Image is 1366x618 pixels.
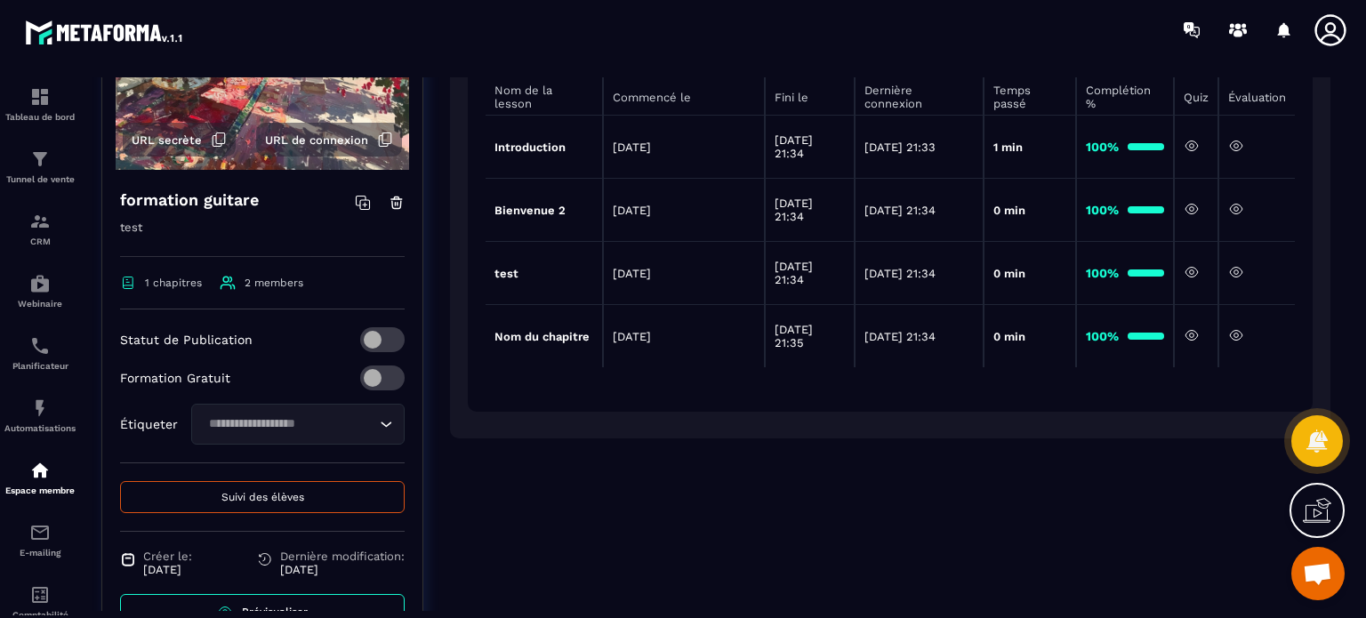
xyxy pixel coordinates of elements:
div: Search for option [191,404,405,445]
td: Bienvenue 2 [486,179,603,242]
th: Temps passé [984,70,1077,116]
a: schedulerschedulerPlanificateur [4,322,76,384]
td: 0 min [984,305,1077,368]
td: Introduction [486,116,603,179]
p: [DATE] [143,563,192,576]
td: 0 min [984,242,1077,305]
a: emailemailE-mailing [4,509,76,571]
img: automations [29,397,51,419]
p: [DATE] 21:33 [864,140,973,154]
p: [DATE] 21:34 [775,197,846,223]
p: E-mailing [4,548,76,558]
th: Fini le [765,70,856,116]
th: Dernière connexion [855,70,983,116]
span: URL de connexion [265,133,368,147]
a: Ouvrir le chat [1291,547,1345,600]
td: Nom du chapitre [486,305,603,368]
p: [DATE] [613,204,755,217]
p: [DATE] 21:34 [864,267,973,280]
a: automationsautomationsAutomatisations [4,384,76,446]
a: formationformationTableau de bord [4,73,76,135]
span: Dernière modification: [280,550,405,563]
p: test [120,217,405,257]
p: Planificateur [4,361,76,371]
img: accountant [29,584,51,606]
p: CRM [4,237,76,246]
td: test [486,242,603,305]
span: Suivi des élèves [221,491,304,503]
img: formation [29,148,51,170]
p: Automatisations [4,423,76,433]
img: email [29,522,51,543]
a: formationformationCRM [4,197,76,260]
span: 1 chapitres [145,277,202,289]
p: [DATE] 21:34 [775,133,846,160]
a: automationsautomationsEspace membre [4,446,76,509]
button: URL de connexion [256,123,402,157]
td: 0 min [984,179,1077,242]
th: Quiz [1174,70,1218,116]
p: Tableau de bord [4,112,76,122]
span: URL secrète [132,133,202,147]
img: scheduler [29,335,51,357]
p: [DATE] [613,267,755,280]
p: [DATE] 21:34 [864,330,973,343]
img: automations [29,273,51,294]
strong: 100% [1086,140,1119,154]
img: logo [25,16,185,48]
span: Prévisualiser [242,606,308,618]
p: [DATE] 21:34 [775,260,846,286]
img: automations [29,460,51,481]
button: URL secrète [123,123,236,157]
img: formation [29,86,51,108]
input: Search for option [203,414,375,434]
a: formationformationTunnel de vente [4,135,76,197]
strong: 100% [1086,266,1119,280]
p: [DATE] [613,140,755,154]
p: Étiqueter [120,417,178,431]
th: Complétion % [1076,70,1174,116]
th: Nom de la lesson [486,70,603,116]
p: [DATE] [613,330,755,343]
th: Commencé le [603,70,765,116]
p: Tunnel de vente [4,174,76,184]
span: 2 members [245,277,303,289]
strong: 100% [1086,329,1119,343]
p: [DATE] [280,563,405,576]
p: [DATE] 21:35 [775,323,846,349]
p: [DATE] 21:34 [864,204,973,217]
button: Suivi des élèves [120,481,405,513]
h4: formation guitare [120,188,259,213]
p: Espace membre [4,486,76,495]
a: automationsautomationsWebinaire [4,260,76,322]
th: Évaluation [1218,70,1295,116]
p: Statut de Publication [120,333,253,347]
p: Formation Gratuit [120,371,230,385]
p: Webinaire [4,299,76,309]
img: formation [29,211,51,232]
strong: 100% [1086,203,1119,217]
td: 1 min [984,116,1077,179]
span: Créer le: [143,550,192,563]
